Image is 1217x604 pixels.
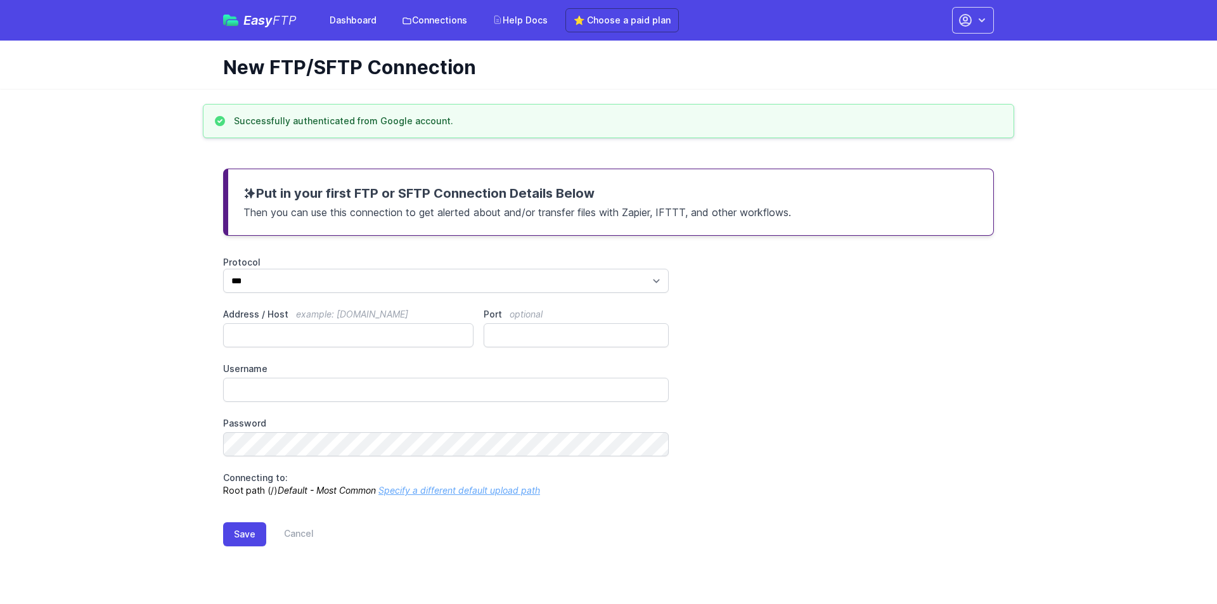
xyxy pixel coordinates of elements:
img: easyftp_logo.png [223,15,238,26]
a: Connections [394,9,475,32]
label: Username [223,363,669,375]
button: Save [223,522,266,546]
label: Address / Host [223,308,473,321]
label: Password [223,417,669,430]
p: Then you can use this connection to get alerted about and/or transfer files with Zapier, IFTTT, a... [243,202,978,220]
a: Specify a different default upload path [378,485,540,496]
span: optional [510,309,543,319]
label: Protocol [223,256,669,269]
span: Easy [243,14,297,27]
a: Dashboard [322,9,384,32]
h1: New FTP/SFTP Connection [223,56,984,79]
a: Cancel [266,522,314,546]
h3: Successfully authenticated from Google account. [234,115,453,127]
h3: Put in your first FTP or SFTP Connection Details Below [243,184,978,202]
label: Port [484,308,669,321]
span: Connecting to: [223,472,288,483]
a: Help Docs [485,9,555,32]
a: ⭐ Choose a paid plan [565,8,679,32]
span: example: [DOMAIN_NAME] [296,309,408,319]
p: Root path (/) [223,472,669,497]
span: FTP [273,13,297,28]
i: Default - Most Common [278,485,376,496]
a: EasyFTP [223,14,297,27]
